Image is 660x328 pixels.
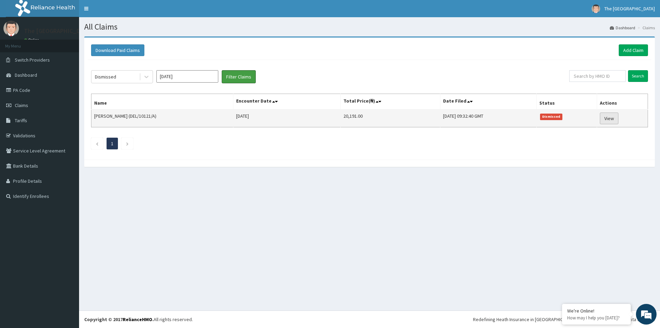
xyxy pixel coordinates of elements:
span: Tariffs [15,117,27,124]
span: Dashboard [15,72,37,78]
img: User Image [592,4,600,13]
td: [DATE] 09:32:40 GMT [440,109,536,127]
a: Dashboard [610,25,635,31]
span: We're online! [40,87,95,156]
p: The [GEOGRAPHIC_DATA] [24,28,93,34]
textarea: Type your message and hit 'Enter' [3,188,131,212]
div: Redefining Heath Insurance in [GEOGRAPHIC_DATA] using Telemedicine and Data Science! [473,316,655,323]
a: Next page [126,140,129,147]
img: d_794563401_company_1708531726252_794563401 [13,34,28,52]
a: RelianceHMO [123,316,152,322]
img: User Image [3,21,19,36]
span: Claims [15,102,28,108]
strong: Copyright © 2017 . [84,316,154,322]
div: Minimize live chat window [113,3,129,20]
a: View [600,113,618,124]
button: Filter Claims [222,70,256,83]
div: We're Online! [567,308,626,314]
th: Encounter Date [233,94,341,110]
a: Previous page [96,140,99,147]
input: Search [628,70,648,82]
div: Dismissed [95,73,116,80]
p: How may I help you today? [567,315,626,321]
span: Dismissed [540,114,563,120]
input: Select Month and Year [156,70,218,83]
span: The [GEOGRAPHIC_DATA] [604,6,655,12]
td: [DATE] [233,109,341,127]
td: [PERSON_NAME] (DEL/10121/A) [91,109,233,127]
td: 20,191.00 [341,109,440,127]
th: Status [536,94,597,110]
footer: All rights reserved. [79,310,660,328]
th: Total Price(₦) [341,94,440,110]
th: Date Filed [440,94,536,110]
th: Actions [597,94,648,110]
a: Add Claim [619,44,648,56]
a: Page 1 is your current page [111,140,113,147]
h1: All Claims [84,22,655,31]
button: Download Paid Claims [91,44,144,56]
div: Chat with us now [36,39,115,47]
th: Name [91,94,233,110]
li: Claims [636,25,655,31]
span: Switch Providers [15,57,50,63]
input: Search by HMO ID [569,70,626,82]
a: Online [24,38,41,42]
